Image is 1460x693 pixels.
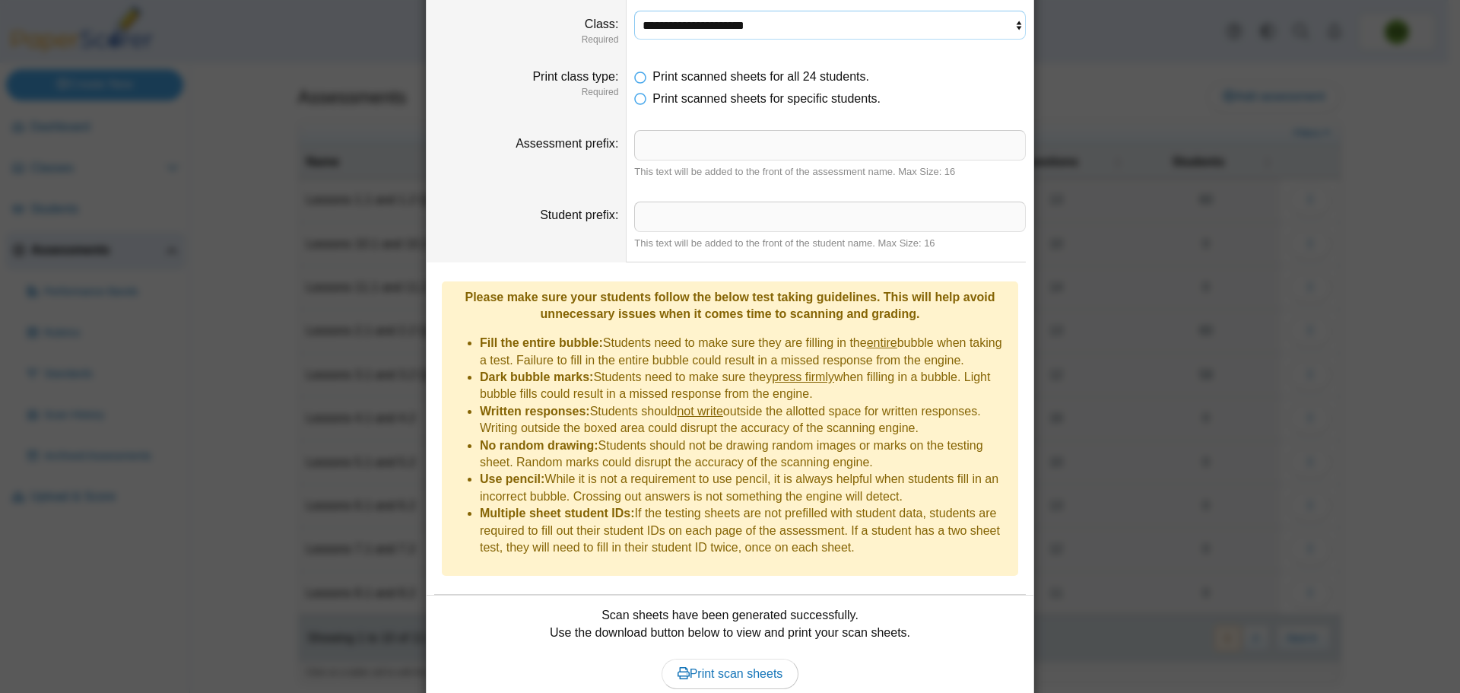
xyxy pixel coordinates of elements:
[867,336,897,349] u: entire
[480,370,593,383] b: Dark bubble marks:
[772,370,834,383] u: press firmly
[677,405,722,418] u: not write
[480,403,1011,437] li: Students should outside the allotted space for written responses. Writing outside the boxed area ...
[480,471,1011,505] li: While it is not a requirement to use pencil, it is always helpful when students fill in an incorr...
[634,237,1026,250] div: This text will be added to the front of the student name. Max Size: 16
[480,505,1011,556] li: If the testing sheets are not prefilled with student data, students are required to fill out thei...
[480,369,1011,403] li: Students need to make sure they when filling in a bubble. Light bubble fills could result in a mi...
[480,437,1011,472] li: Students should not be drawing random images or marks on the testing sheet. Random marks could di...
[532,70,618,83] label: Print class type
[434,33,618,46] dfn: Required
[652,92,881,105] span: Print scanned sheets for specific students.
[480,439,598,452] b: No random drawing:
[662,659,799,689] a: Print scan sheets
[480,472,544,485] b: Use pencil:
[480,507,635,520] b: Multiple sheet student IDs:
[480,336,603,349] b: Fill the entire bubble:
[634,165,1026,179] div: This text will be added to the front of the assessment name. Max Size: 16
[585,17,618,30] label: Class
[480,405,590,418] b: Written responses:
[465,291,995,320] b: Please make sure your students follow the below test taking guidelines. This will help avoid unne...
[652,70,869,83] span: Print scanned sheets for all 24 students.
[434,86,618,99] dfn: Required
[678,667,783,680] span: Print scan sheets
[540,208,618,221] label: Student prefix
[480,335,1011,369] li: Students need to make sure they are filling in the bubble when taking a test. Failure to fill in ...
[516,137,618,150] label: Assessment prefix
